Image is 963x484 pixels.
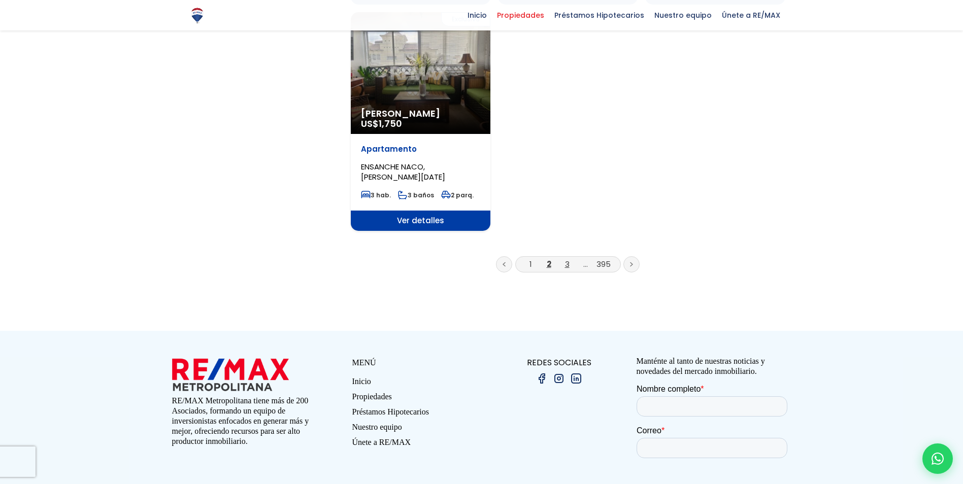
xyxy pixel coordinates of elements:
span: Ver detalles [351,211,490,231]
a: Propiedades [352,392,482,407]
span: 3 baños [398,191,434,199]
span: Propiedades [492,8,549,23]
a: Nuestro equipo [352,422,482,437]
img: linkedin.png [570,372,582,385]
a: ... [583,259,588,269]
a: Únete a RE/MAX [352,437,482,453]
p: Manténte al tanto de nuestras noticias y novedades del mercado inmobiliario. [637,356,791,376]
span: 3 hab. [361,191,391,199]
p: MENÚ [352,356,482,369]
img: facebook.png [536,372,548,385]
img: remax metropolitana logo [172,356,289,393]
a: Exclusiva [PERSON_NAME] US$1,750 Apartamento ENSANCHE NACO, [PERSON_NAME][DATE] 3 hab. 3 baños 2 ... [351,12,490,231]
a: Inicio [352,376,482,392]
img: Logo de REMAX [188,7,206,24]
a: Préstamos Hipotecarios [352,407,482,422]
p: REDES SOCIALES [482,356,637,369]
span: [PERSON_NAME] [361,109,480,119]
span: US$ [361,117,402,130]
a: 395 [596,259,611,269]
span: Únete a RE/MAX [717,8,785,23]
a: 1 [529,259,532,269]
p: RE/MAX Metropolitana tiene más de 200 Asociados, formando un equipo de inversionistas enfocados e... [172,396,327,446]
a: 2 [547,259,551,269]
span: Nuestro equipo [649,8,717,23]
span: 2 parq. [441,191,474,199]
span: Préstamos Hipotecarios [549,8,649,23]
span: ENSANCHE NACO, [PERSON_NAME][DATE] [361,161,445,182]
img: instagram.png [553,372,565,385]
span: 1,750 [379,117,402,130]
p: Apartamento [361,144,480,154]
a: 3 [565,259,570,269]
span: Inicio [462,8,492,23]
